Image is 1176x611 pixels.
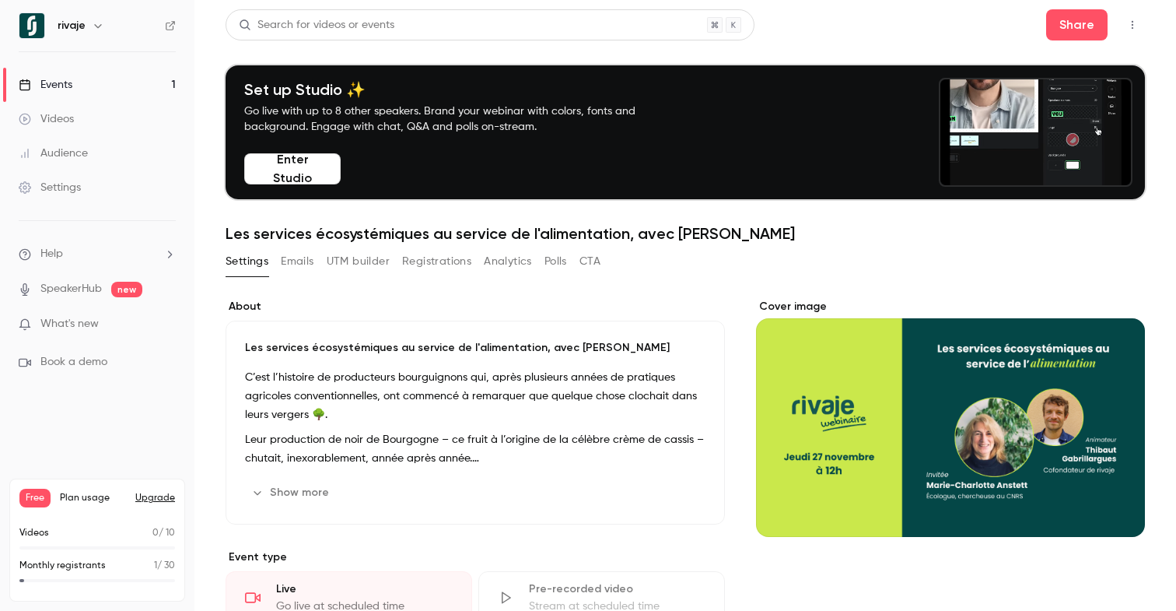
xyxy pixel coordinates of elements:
[19,526,49,540] p: Videos
[244,153,341,184] button: Enter Studio
[529,581,705,597] div: Pre-recorded video
[152,528,159,538] span: 0
[60,492,126,504] span: Plan usage
[19,559,106,573] p: Monthly registrants
[19,111,74,127] div: Videos
[19,13,44,38] img: rivaje
[402,249,471,274] button: Registrations
[484,249,532,274] button: Analytics
[19,77,72,93] div: Events
[19,489,51,507] span: Free
[40,316,99,332] span: What's new
[154,561,157,571] span: 1
[111,282,142,297] span: new
[756,299,1145,314] label: Cover image
[245,430,705,468] p: Leur production de noir de Bourgogne – ce fruit à l’origine de la célèbre crème de cassis – chuta...
[58,18,86,33] h6: rivaje
[1046,9,1108,40] button: Share
[135,492,175,504] button: Upgrade
[244,80,672,99] h4: Set up Studio ✨
[226,550,725,565] p: Event type
[226,249,268,274] button: Settings
[276,581,453,597] div: Live
[19,246,176,262] li: help-dropdown-opener
[544,249,567,274] button: Polls
[154,559,175,573] p: / 30
[327,249,390,274] button: UTM builder
[756,299,1145,537] section: Cover image
[226,299,725,314] label: About
[19,146,88,161] div: Audience
[244,104,672,135] p: Go live with up to 8 other speakers. Brand your webinar with colors, fonts and background. Engage...
[239,17,394,33] div: Search for videos or events
[40,281,102,297] a: SpeakerHub
[40,354,107,370] span: Book a demo
[245,480,338,505] button: Show more
[152,526,175,540] p: / 10
[40,246,63,262] span: Help
[226,224,1145,243] h1: Les services écosystémiques au service de l'alimentation, avec [PERSON_NAME]
[19,180,81,195] div: Settings
[579,249,600,274] button: CTA
[245,368,705,424] p: C’est l’histoire de producteurs bourguignons qui, après plusieurs années de pratiques agricoles c...
[245,340,705,356] p: Les services écosystémiques au service de l'alimentation, avec [PERSON_NAME]
[281,249,313,274] button: Emails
